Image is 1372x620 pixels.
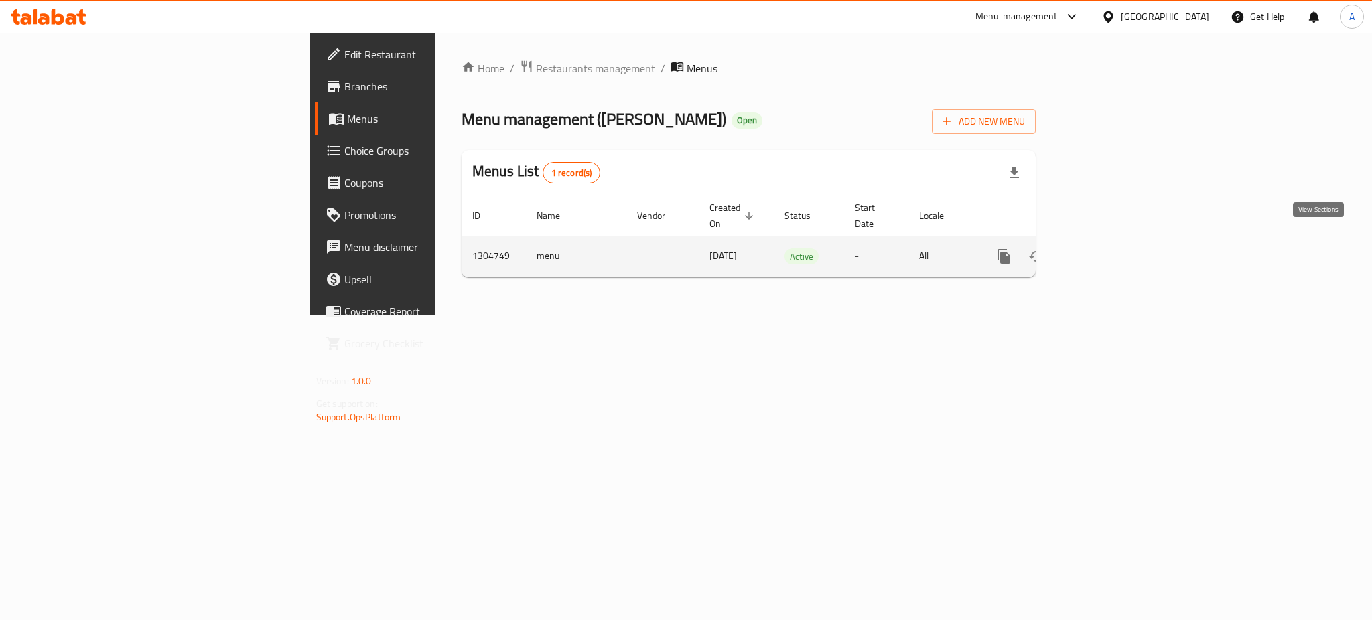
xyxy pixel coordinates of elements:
[315,327,539,360] a: Grocery Checklist
[316,395,378,412] span: Get support on:
[462,196,1127,277] table: enhanced table
[315,70,539,102] a: Branches
[526,236,626,277] td: menu
[543,167,600,179] span: 1 record(s)
[315,38,539,70] a: Edit Restaurant
[344,239,528,255] span: Menu disclaimer
[1349,9,1355,24] span: A
[908,236,977,277] td: All
[344,303,528,319] span: Coverage Report
[784,249,819,264] span: Active
[687,60,717,76] span: Menus
[709,200,758,232] span: Created On
[344,78,528,94] span: Branches
[344,271,528,287] span: Upsell
[315,102,539,135] a: Menus
[315,295,539,327] a: Coverage Report
[932,109,1036,134] button: Add New Menu
[1121,9,1209,24] div: [GEOGRAPHIC_DATA]
[344,175,528,191] span: Coupons
[637,208,683,224] span: Vendor
[315,135,539,167] a: Choice Groups
[462,104,726,134] span: Menu management ( [PERSON_NAME] )
[988,240,1020,273] button: more
[543,162,601,183] div: Total records count
[315,263,539,295] a: Upsell
[462,60,1036,77] nav: breadcrumb
[732,114,762,126] span: Open
[351,372,372,390] span: 1.0.0
[855,200,892,232] span: Start Date
[536,60,655,76] span: Restaurants management
[347,110,528,127] span: Menus
[316,372,349,390] span: Version:
[784,208,828,224] span: Status
[709,247,737,264] span: [DATE]
[537,208,577,224] span: Name
[844,236,908,277] td: -
[472,161,600,183] h2: Menus List
[998,157,1030,189] div: Export file
[315,199,539,231] a: Promotions
[977,196,1127,236] th: Actions
[315,167,539,199] a: Coupons
[1020,240,1052,273] button: Change Status
[472,208,498,224] span: ID
[661,60,665,76] li: /
[344,335,528,352] span: Grocery Checklist
[344,143,528,159] span: Choice Groups
[316,408,401,426] a: Support.OpsPlatform
[344,46,528,62] span: Edit Restaurant
[732,112,762,129] div: Open
[975,9,1058,25] div: Menu-management
[520,60,655,77] a: Restaurants management
[919,208,961,224] span: Locale
[315,231,539,263] a: Menu disclaimer
[344,207,528,223] span: Promotions
[943,113,1025,130] span: Add New Menu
